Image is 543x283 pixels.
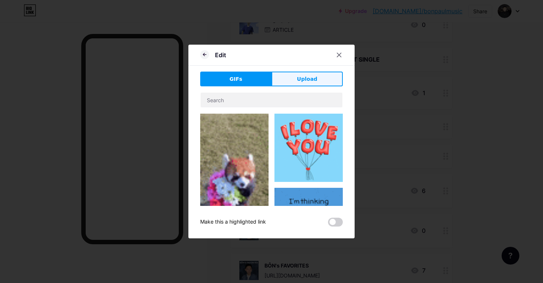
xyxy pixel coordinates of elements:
button: GIFs [200,72,271,86]
img: Gihpy [200,114,269,235]
div: Make this a highlighted link [200,218,266,227]
span: GIFs [229,75,242,83]
img: Gihpy [274,114,343,182]
span: Upload [297,75,317,83]
input: Search [201,93,342,107]
button: Upload [271,72,343,86]
div: Edit [215,51,226,59]
img: Gihpy [274,188,343,256]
